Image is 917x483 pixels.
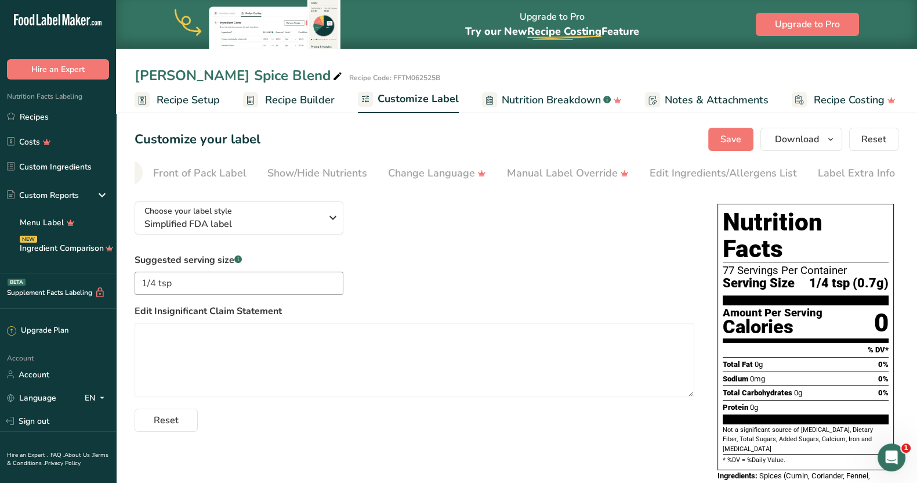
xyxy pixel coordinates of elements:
[723,374,748,383] span: Sodium
[723,209,889,262] h1: Nutrition Facts
[809,276,889,291] span: 1/4 tsp (0.7g)
[723,403,748,412] span: Protein
[135,65,345,86] div: [PERSON_NAME] Spice Blend
[878,388,889,397] span: 0%
[135,253,343,267] label: Suggested serving size
[7,451,108,467] a: Terms & Conditions .
[465,1,639,49] div: Upgrade to Pro
[50,451,64,459] a: FAQ .
[45,459,81,467] a: Privacy Policy
[8,279,26,286] div: BETA
[878,360,889,369] span: 0%
[527,24,601,38] span: Recipe Costing
[760,128,842,151] button: Download
[756,13,859,36] button: Upgrade to Pro
[861,132,886,146] span: Reset
[154,413,179,427] span: Reset
[665,92,769,108] span: Notes & Attachments
[874,308,889,338] div: 0
[502,92,601,108] span: Nutrition Breakdown
[7,388,56,408] a: Language
[144,205,232,217] span: Choose your label style
[723,426,889,454] section: Not a significant source of [MEDICAL_DATA], Dietary Fiber, Total Sugars, Added Sugars, Calcium, I...
[7,189,79,201] div: Custom Reports
[708,128,753,151] button: Save
[849,128,898,151] button: Reset
[723,360,753,369] span: Total Fat
[135,304,694,318] label: Edit Insignificant Claim Statement
[775,132,819,146] span: Download
[723,454,889,465] section: * %DV = %Daily Value.
[7,59,109,80] button: Hire an Expert
[243,87,335,113] a: Recipe Builder
[20,236,37,243] div: NEW
[135,409,198,432] button: Reset
[135,201,343,235] button: Choose your label style Simplified FDA label
[750,374,765,383] span: 0mg
[507,165,629,181] div: Manual Label Override
[792,87,896,113] a: Recipe Costing
[64,451,92,459] a: About Us .
[755,360,763,369] span: 0g
[878,374,889,383] span: 0%
[720,132,741,146] span: Save
[378,91,459,107] span: Customize Label
[818,165,895,181] div: Label Extra Info
[85,391,109,405] div: EN
[723,265,889,276] div: 77 Servings Per Container
[157,92,220,108] span: Recipe Setup
[153,165,247,181] div: Front of Pack Label
[717,471,757,480] span: Ingredients:
[144,217,321,231] span: Simplified FDA label
[723,308,822,319] div: Amount Per Serving
[723,343,889,357] section: % DV*
[794,388,802,397] span: 0g
[750,403,758,412] span: 0g
[135,87,220,113] a: Recipe Setup
[358,86,459,114] a: Customize Label
[482,87,622,113] a: Nutrition Breakdown
[645,87,769,113] a: Notes & Attachments
[465,24,639,38] span: Try our New Feature
[878,444,905,471] iframe: Intercom live chat
[388,165,486,181] div: Change Language
[723,276,795,291] span: Serving Size
[267,165,367,181] div: Show/Hide Nutrients
[349,73,440,83] div: Recipe Code: FFTM062525B
[775,17,840,31] span: Upgrade to Pro
[814,92,885,108] span: Recipe Costing
[723,388,792,397] span: Total Carbohydrates
[265,92,335,108] span: Recipe Builder
[7,451,48,459] a: Hire an Expert .
[135,130,260,149] h1: Customize your label
[7,325,68,337] div: Upgrade Plan
[723,319,822,336] div: Calories
[901,444,911,453] span: 1
[650,165,797,181] div: Edit Ingredients/Allergens List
